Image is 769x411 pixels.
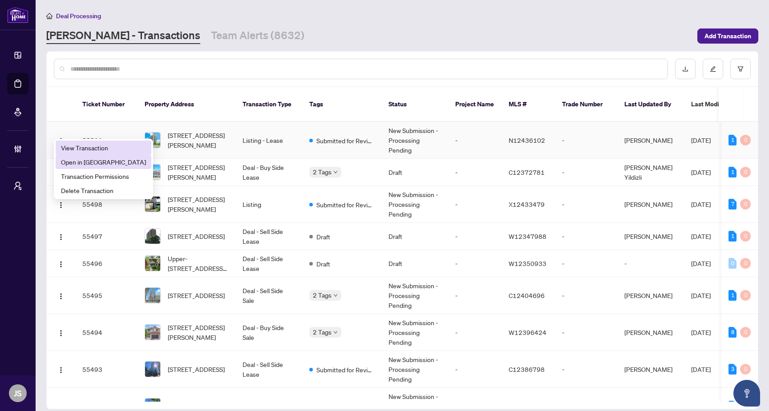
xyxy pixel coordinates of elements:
[448,223,502,250] td: -
[75,250,138,277] td: 55496
[691,99,745,109] span: Last Modified Date
[75,314,138,351] td: 55494
[57,330,65,337] img: Logo
[235,314,302,351] td: Deal - Buy Side Sale
[235,250,302,277] td: Deal - Sell Side Lease
[740,364,751,375] div: 0
[703,59,723,79] button: edit
[57,261,65,268] img: Logo
[737,66,744,72] span: filter
[691,232,711,240] span: [DATE]
[729,327,737,338] div: 8
[56,12,101,20] span: Deal Processing
[509,200,545,208] span: X12433479
[61,185,146,195] span: Delete Transaction
[57,293,65,300] img: Logo
[381,223,448,250] td: Draft
[333,293,338,298] span: down
[740,258,751,269] div: 0
[145,256,160,271] img: thumbnail-img
[617,87,684,122] th: Last Updated By
[617,351,684,388] td: [PERSON_NAME]
[691,259,711,267] span: [DATE]
[168,194,228,214] span: [STREET_ADDRESS][PERSON_NAME]
[381,122,448,159] td: New Submission - Processing Pending
[381,277,448,314] td: New Submission - Processing Pending
[235,277,302,314] td: Deal - Sell Side Sale
[617,186,684,223] td: [PERSON_NAME]
[316,259,330,269] span: Draft
[168,130,228,150] span: [STREET_ADDRESS][PERSON_NAME]
[235,186,302,223] td: Listing
[168,254,228,273] span: Upper-[STREET_ADDRESS][PERSON_NAME]
[57,201,65,209] img: Logo
[691,200,711,208] span: [DATE]
[235,159,302,186] td: Deal - Buy Side Lease
[729,199,737,210] div: 7
[740,327,751,338] div: 0
[448,122,502,159] td: -
[740,167,751,177] div: 0
[381,186,448,223] td: New Submission - Processing Pending
[697,28,758,44] button: Add Transaction
[168,290,225,300] span: [STREET_ADDRESS]
[617,277,684,314] td: [PERSON_NAME]
[61,143,146,153] span: View Transaction
[54,197,68,211] button: Logo
[316,200,374,210] span: Submitted for Review
[381,159,448,186] td: Draft
[46,13,53,19] span: home
[733,380,760,407] button: Open asap
[691,168,711,176] span: [DATE]
[509,259,546,267] span: W12350933
[448,250,502,277] td: -
[57,234,65,241] img: Logo
[7,7,28,23] img: logo
[13,181,22,190] span: user-switch
[448,159,502,186] td: -
[691,291,711,299] span: [DATE]
[14,387,22,399] span: JS
[509,291,545,299] span: C12404696
[381,87,448,122] th: Status
[54,133,68,147] button: Logo
[313,167,332,177] span: 2 Tags
[509,328,546,336] span: W12396424
[509,136,545,144] span: N12436102
[145,362,160,377] img: thumbnail-img
[502,87,555,122] th: MLS #
[235,122,302,159] td: Listing - Lease
[740,290,751,301] div: 0
[740,199,751,210] div: 0
[168,231,225,241] span: [STREET_ADDRESS]
[448,351,502,388] td: -
[54,229,68,243] button: Logo
[145,325,160,340] img: thumbnail-img
[555,87,617,122] th: Trade Number
[617,159,684,186] td: [PERSON_NAME] Yildizli
[145,288,160,303] img: thumbnail-img
[691,136,711,144] span: [DATE]
[145,197,160,212] img: thumbnail-img
[235,87,302,122] th: Transaction Type
[333,330,338,334] span: down
[617,122,684,159] td: [PERSON_NAME]
[54,362,68,376] button: Logo
[555,314,617,351] td: -
[729,231,737,242] div: 1
[555,159,617,186] td: -
[729,258,737,269] div: 0
[684,87,764,122] th: Last Modified Date
[138,87,235,122] th: Property Address
[316,365,374,375] span: Submitted for Review
[316,136,374,145] span: Submitted for Review
[168,364,225,374] span: [STREET_ADDRESS]
[75,277,138,314] td: 55495
[61,157,146,167] span: Open in [GEOGRAPHIC_DATA]
[617,223,684,250] td: [PERSON_NAME]
[729,135,737,145] div: 1
[46,28,200,44] a: [PERSON_NAME] - Transactions
[555,250,617,277] td: -
[54,325,68,339] button: Logo
[75,351,138,388] td: 55493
